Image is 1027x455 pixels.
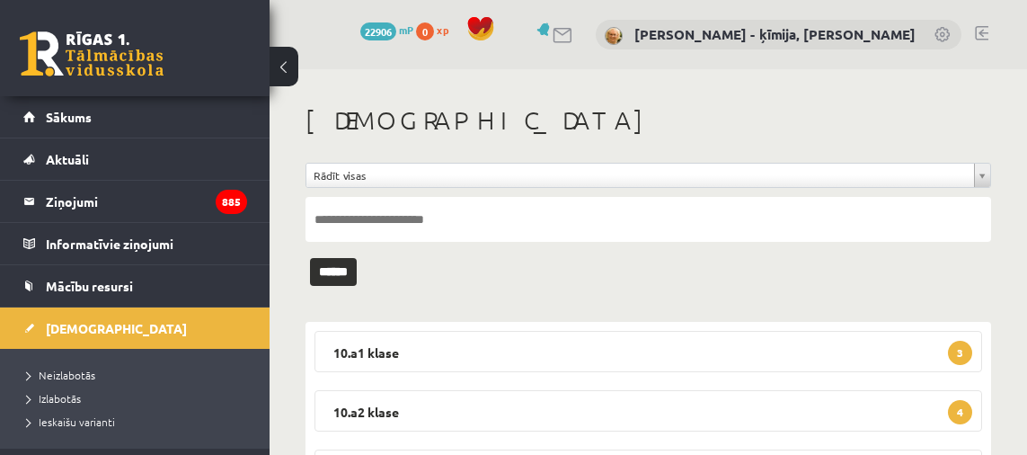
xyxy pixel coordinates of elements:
a: Rīgas 1. Tālmācības vidusskola [20,31,164,76]
legend: Ziņojumi [46,181,247,222]
span: 22906 [360,22,396,40]
span: 3 [948,341,972,365]
span: Aktuāli [46,151,89,167]
img: Dzintra Birska - ķīmija, ķīmija II [605,27,623,45]
span: Izlabotās [27,391,81,406]
span: xp [437,22,448,37]
i: 885 [216,190,247,214]
span: [DEMOGRAPHIC_DATA] [46,320,187,336]
legend: 10.a1 klase [314,331,982,372]
a: Neizlabotās [27,367,252,383]
legend: Informatīvie ziņojumi [46,223,247,264]
span: Rādīt visas [314,164,967,187]
span: Neizlabotās [27,368,95,382]
span: 4 [948,400,972,424]
a: Rādīt visas [306,164,990,187]
a: Mācību resursi [23,265,247,307]
a: 0 xp [416,22,457,37]
a: Informatīvie ziņojumi [23,223,247,264]
legend: 10.a2 klase [314,390,982,432]
span: mP [399,22,413,37]
a: Izlabotās [27,390,252,406]
a: Sākums [23,96,247,138]
span: Sākums [46,109,92,125]
a: Ziņojumi885 [23,181,247,222]
span: Ieskaišu varianti [27,415,115,429]
a: Aktuāli [23,138,247,180]
span: 0 [416,22,434,40]
a: 22906 mP [360,22,413,37]
a: [PERSON_NAME] - ķīmija, [PERSON_NAME] [634,25,916,43]
a: [DEMOGRAPHIC_DATA] [23,308,247,349]
h1: [DEMOGRAPHIC_DATA] [305,105,991,136]
span: Mācību resursi [46,278,133,294]
a: Ieskaišu varianti [27,414,252,430]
